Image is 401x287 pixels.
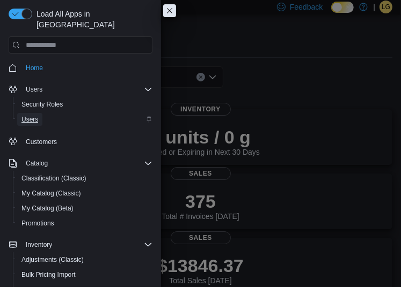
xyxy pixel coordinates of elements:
span: Classification (Classic) [17,172,152,185]
span: My Catalog (Classic) [21,189,81,198]
a: Classification (Classic) [17,172,91,185]
button: Adjustments (Classic) [13,252,157,267]
span: Promotions [21,219,54,228]
span: Customers [21,134,152,148]
span: Adjustments (Classic) [17,253,152,266]
span: My Catalog (Beta) [21,204,74,213]
button: Catalog [4,156,157,171]
span: Load All Apps in [GEOGRAPHIC_DATA] [32,9,152,30]
button: My Catalog (Beta) [13,201,157,216]
span: Users [21,83,152,96]
button: Customers [4,133,157,149]
button: Promotions [13,216,157,231]
span: Security Roles [21,100,63,109]
span: My Catalog (Beta) [17,202,152,215]
button: Inventory [4,237,157,252]
span: Users [17,113,152,126]
a: Home [21,62,47,74]
span: Users [26,85,42,94]
span: Catalog [26,159,48,168]
span: Inventory [26,240,52,249]
span: Home [26,64,43,72]
span: Home [21,61,152,74]
span: Bulk Pricing Import [17,268,152,281]
span: Users [21,115,38,124]
span: Promotions [17,217,152,230]
button: Bulk Pricing Import [13,267,157,282]
span: Catalog [21,157,152,170]
a: My Catalog (Classic) [17,187,85,200]
a: My Catalog (Beta) [17,202,78,215]
button: Close this dialog [163,4,176,17]
span: Classification (Classic) [21,174,86,183]
span: Customers [26,138,57,146]
a: Customers [21,135,61,148]
a: Adjustments (Classic) [17,253,88,266]
button: Users [4,82,157,97]
a: Promotions [17,217,59,230]
button: My Catalog (Classic) [13,186,157,201]
button: Catalog [21,157,52,170]
button: Home [4,60,157,75]
a: Bulk Pricing Import [17,268,80,281]
button: Users [13,112,157,127]
button: Users [21,83,47,96]
button: Security Roles [13,97,157,112]
span: Adjustments (Classic) [21,255,84,264]
button: Classification (Classic) [13,171,157,186]
span: My Catalog (Classic) [17,187,152,200]
button: Inventory [21,238,56,251]
a: Security Roles [17,98,67,111]
span: Security Roles [17,98,152,111]
span: Bulk Pricing Import [21,270,76,279]
span: Inventory [21,238,152,251]
a: Users [17,113,42,126]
